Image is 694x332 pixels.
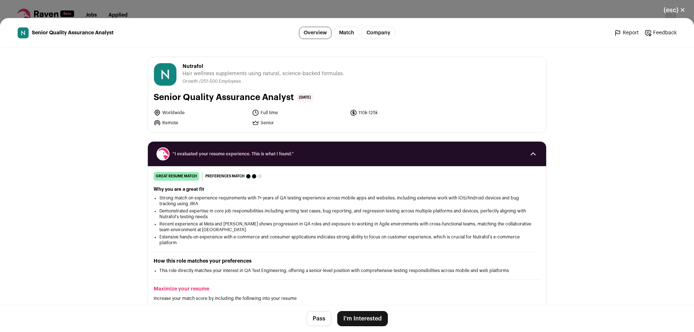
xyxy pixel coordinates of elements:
span: Hair wellness supplements using natural, science-backed formulas. [183,70,344,77]
span: [DATE] [297,93,313,102]
a: Report [614,29,639,36]
h1: Senior Quality Assurance Analyst [154,92,294,103]
a: Overview [299,27,331,39]
li: Strong match on experience requirements with 7+ years of QA testing experience across mobile apps... [159,195,535,207]
li: / [199,79,241,84]
span: 251-500 Employees [201,79,241,83]
h2: Maximize your resume [154,285,540,293]
li: Demonstrated expertise in core job responsibilities including writing test cases, bug reporting, ... [159,208,535,220]
button: Pass [307,311,331,326]
li: Worldwide [154,109,248,116]
li: Recent experience at Meta and [PERSON_NAME] shows progression in QA roles and exposure to working... [159,221,535,233]
div: great resume match [154,172,199,181]
li: 110k-125k [350,109,444,116]
a: Company [362,27,395,39]
h2: How this role matches your preferences [154,258,540,265]
li: Senior [252,119,346,126]
li: Full time [252,109,346,116]
img: 5ca3dc4ea7f500f127e2261ee9dbf0c375db55eef43dae6fbee3cb7c550a23fe.jpg [154,63,176,86]
h2: Why you are a great fit [154,186,540,192]
img: 5ca3dc4ea7f500f127e2261ee9dbf0c375db55eef43dae6fbee3cb7c550a23fe.jpg [18,27,29,38]
button: Close modal [655,2,694,18]
p: Increase your match score by including the following into your resume [154,296,540,301]
li: This role directly matches your interest in QA Test Engineering, offering a senior-level position... [159,268,535,273]
button: I'm Interested [337,311,388,326]
span: Preferences match [205,173,245,180]
li: Growth [183,79,199,84]
a: Match [334,27,359,39]
a: Feedback [644,29,677,36]
li: Extensive hands-on experience with e-commerce and consumer applications indicates strong ability ... [159,234,535,246]
span: Nutrafol [183,63,344,70]
span: “I evaluated your resume experience. This is what I found.” [172,151,522,157]
span: Senior Quality Assurance Analyst [32,29,113,36]
li: Remote [154,119,248,126]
